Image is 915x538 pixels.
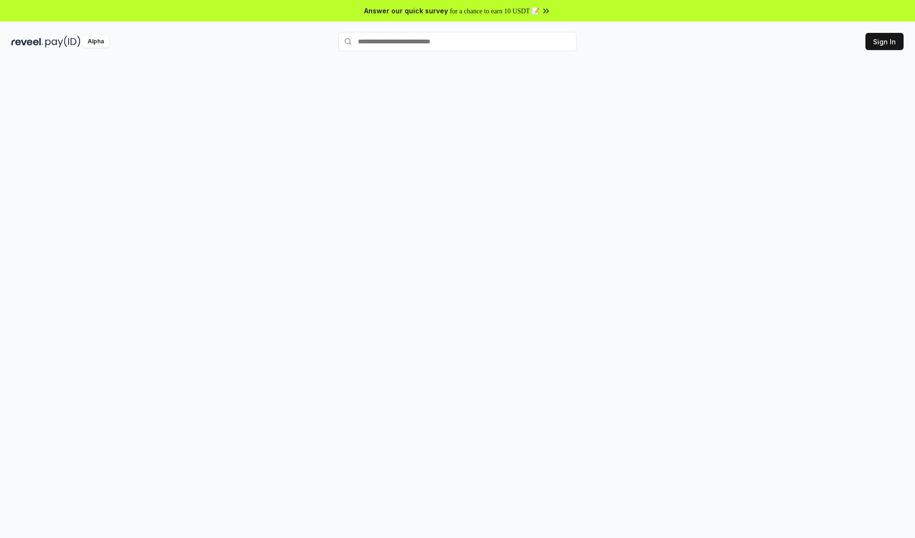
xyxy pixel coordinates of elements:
div: Alpha [82,36,109,48]
span: Answer our quick survey [358,6,442,16]
img: pay_id [45,36,81,48]
span: for a chance to earn 10 USDT 📝 [444,6,546,16]
button: Sign In [865,33,904,50]
img: reveel_dark [11,36,43,48]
